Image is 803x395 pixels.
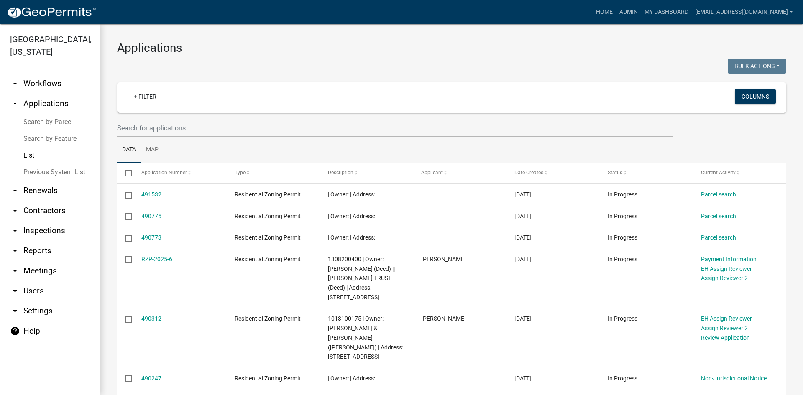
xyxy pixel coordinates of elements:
[608,213,637,219] span: In Progress
[593,4,616,20] a: Home
[701,265,752,272] a: EH Assign Reviewer
[728,59,786,74] button: Bulk Actions
[514,256,532,262] span: 10/09/2025
[226,163,320,183] datatable-header-cell: Type
[141,256,172,262] a: RZP-2025-6
[235,213,301,219] span: Residential Zoning Permit
[692,4,796,20] a: [EMAIL_ADDRESS][DOMAIN_NAME]
[608,191,637,198] span: In Progress
[328,191,375,198] span: | Owner: | Address:
[735,89,776,104] button: Columns
[693,163,786,183] datatable-header-cell: Current Activity
[141,234,161,241] a: 490773
[117,41,786,55] h3: Applications
[10,266,20,276] i: arrow_drop_down
[141,191,161,198] a: 491532
[235,170,246,176] span: Type
[141,213,161,219] a: 490775
[10,79,20,89] i: arrow_drop_down
[701,170,736,176] span: Current Activity
[608,234,637,241] span: In Progress
[328,315,403,360] span: 1013100175 | Owner: ANDERSON, GARRETT M & MICHELLE N (Deed) | Address: 1441 W MAPLE AVE
[608,170,622,176] span: Status
[328,170,353,176] span: Description
[421,315,466,322] span: Melissa Campbell
[235,234,301,241] span: Residential Zoning Permit
[10,186,20,196] i: arrow_drop_down
[701,191,736,198] a: Parcel search
[701,234,736,241] a: Parcel search
[235,256,301,262] span: Residential Zoning Permit
[701,325,748,331] a: Assign Reviewer 2
[641,4,692,20] a: My Dashboard
[141,137,164,163] a: Map
[328,256,395,301] span: 1308200400 | Owner: OSTERHOUT, MARILYN M TRUSTEE (Deed) || OSTERHOUT, MARILYN M TRUST (Deed) | Ad...
[141,315,161,322] a: 490312
[10,226,20,236] i: arrow_drop_down
[514,170,544,176] span: Date Created
[701,256,757,262] a: Payment Information
[141,375,161,382] a: 490247
[320,163,413,183] datatable-header-cell: Description
[10,326,20,336] i: help
[600,163,693,183] datatable-header-cell: Status
[514,213,532,219] span: 10/10/2025
[133,163,226,183] datatable-header-cell: Application Number
[235,375,301,382] span: Residential Zoning Permit
[701,275,748,281] a: Assign Reviewer 2
[328,213,375,219] span: | Owner: | Address:
[328,234,375,241] span: | Owner: | Address:
[235,191,301,198] span: Residential Zoning Permit
[514,234,532,241] span: 10/10/2025
[328,375,375,382] span: | Owner: | Address:
[701,334,750,341] a: Review Application
[413,163,506,183] datatable-header-cell: Applicant
[514,375,532,382] span: 10/09/2025
[608,256,637,262] span: In Progress
[117,163,133,183] datatable-header-cell: Select
[117,137,141,163] a: Data
[608,375,637,382] span: In Progress
[421,170,443,176] span: Applicant
[514,191,532,198] span: 10/13/2025
[701,213,736,219] a: Parcel search
[421,256,466,262] span: Jill Anderson
[141,170,187,176] span: Application Number
[514,315,532,322] span: 10/09/2025
[506,163,600,183] datatable-header-cell: Date Created
[10,206,20,216] i: arrow_drop_down
[10,286,20,296] i: arrow_drop_down
[616,4,641,20] a: Admin
[701,315,752,322] a: EH Assign Reviewer
[117,120,673,137] input: Search for applications
[701,375,767,382] a: Non-Jurisdictional Notice
[10,306,20,316] i: arrow_drop_down
[10,246,20,256] i: arrow_drop_down
[127,89,163,104] a: + Filter
[235,315,301,322] span: Residential Zoning Permit
[10,99,20,109] i: arrow_drop_up
[608,315,637,322] span: In Progress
